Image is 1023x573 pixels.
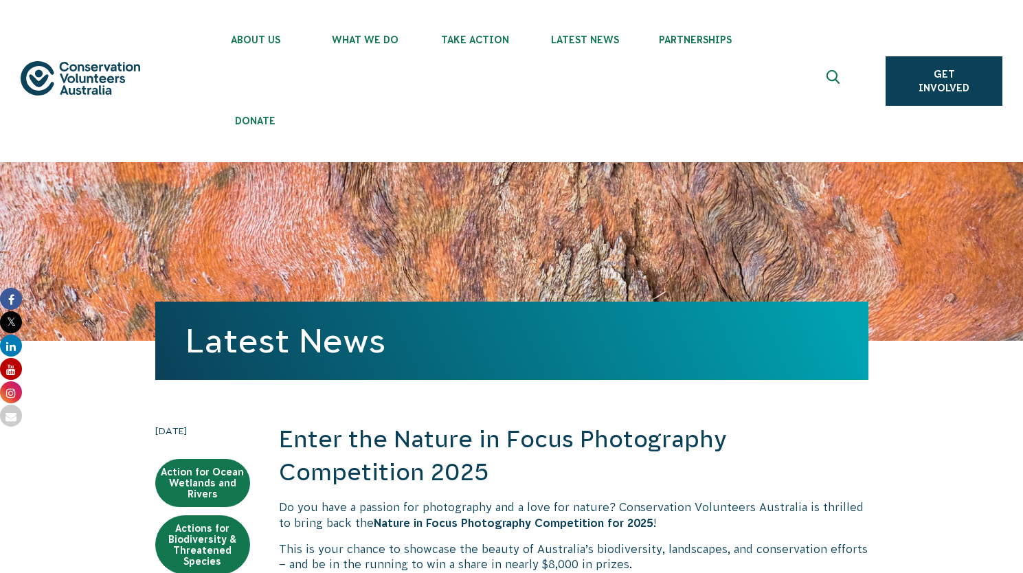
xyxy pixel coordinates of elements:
[155,423,250,438] time: [DATE]
[279,499,868,530] p: Do you have a passion for photography and a love for nature? Conservation Volunteers Australia is...
[886,56,1002,106] a: Get Involved
[201,34,311,45] span: About Us
[155,459,250,507] a: Action for Ocean Wetlands and Rivers
[827,70,844,92] span: Expand search box
[279,423,868,488] h2: Enter the Nature in Focus Photography Competition 2025
[374,517,653,529] strong: Nature in Focus Photography Competition for 2025
[21,61,140,96] img: logo.svg
[818,65,851,98] button: Expand search box Close search box
[201,115,311,126] span: Donate
[530,34,640,45] span: Latest News
[420,34,530,45] span: Take Action
[311,34,420,45] span: What We Do
[640,34,750,45] span: Partnerships
[186,322,385,359] a: Latest News
[279,541,868,572] p: This is your chance to showcase the beauty of Australia’s biodiversity, landscapes, and conservat...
